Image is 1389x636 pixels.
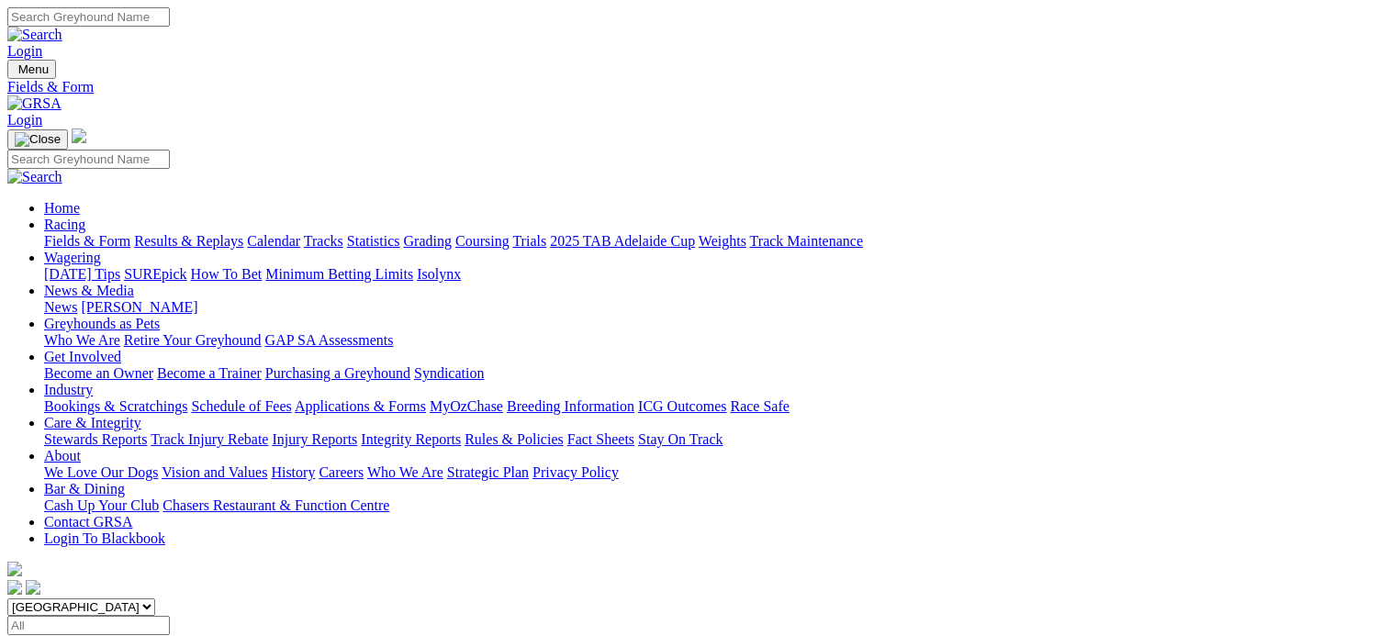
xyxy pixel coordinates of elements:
a: Get Involved [44,349,121,364]
a: Injury Reports [272,431,357,447]
a: Vision and Values [162,464,267,480]
a: Coursing [455,233,510,249]
a: Care & Integrity [44,415,141,430]
a: Statistics [347,233,400,249]
a: [DATE] Tips [44,266,120,282]
a: Fields & Form [44,233,130,249]
div: Get Involved [44,365,1382,382]
a: Race Safe [730,398,789,414]
a: Strategic Plan [447,464,529,480]
a: Stay On Track [638,431,723,447]
img: Close [15,132,61,147]
a: [PERSON_NAME] [81,299,197,315]
button: Toggle navigation [7,60,56,79]
a: Privacy Policy [532,464,619,480]
a: Schedule of Fees [191,398,291,414]
a: Fields & Form [7,79,1382,95]
a: Login To Blackbook [44,530,165,546]
a: Minimum Betting Limits [265,266,413,282]
a: Fact Sheets [567,431,634,447]
div: Industry [44,398,1382,415]
div: Wagering [44,266,1382,283]
input: Search [7,150,170,169]
a: News [44,299,77,315]
img: facebook.svg [7,580,22,595]
a: Contact GRSA [44,514,132,530]
img: Search [7,27,62,43]
a: Breeding Information [507,398,634,414]
a: Weights [699,233,746,249]
div: Greyhounds as Pets [44,332,1382,349]
div: Racing [44,233,1382,250]
div: Bar & Dining [44,497,1382,514]
a: Login [7,43,42,59]
a: Who We Are [367,464,443,480]
img: GRSA [7,95,62,112]
a: Track Maintenance [750,233,863,249]
a: Rules & Policies [465,431,564,447]
img: logo-grsa-white.png [7,562,22,576]
a: About [44,448,81,463]
a: Cash Up Your Club [44,497,159,513]
a: Calendar [247,233,300,249]
a: Stewards Reports [44,431,147,447]
a: Tracks [304,233,343,249]
a: Who We Are [44,332,120,348]
a: Results & Replays [134,233,243,249]
input: Search [7,7,170,27]
a: Industry [44,382,93,397]
a: Racing [44,217,85,232]
img: Search [7,169,62,185]
a: Bar & Dining [44,481,125,497]
a: Retire Your Greyhound [124,332,262,348]
a: News & Media [44,283,134,298]
a: MyOzChase [430,398,503,414]
a: History [271,464,315,480]
a: SUREpick [124,266,186,282]
a: Syndication [414,365,484,381]
a: Become a Trainer [157,365,262,381]
a: Careers [319,464,364,480]
input: Select date [7,616,170,635]
a: Login [7,112,42,128]
div: About [44,464,1382,481]
a: Home [44,200,80,216]
a: Become an Owner [44,365,153,381]
a: Trials [512,233,546,249]
a: ICG Outcomes [638,398,726,414]
img: logo-grsa-white.png [72,128,86,143]
img: twitter.svg [26,580,40,595]
a: How To Bet [191,266,263,282]
a: 2025 TAB Adelaide Cup [550,233,695,249]
a: We Love Our Dogs [44,464,158,480]
a: Greyhounds as Pets [44,316,160,331]
div: Care & Integrity [44,431,1382,448]
a: Purchasing a Greyhound [265,365,410,381]
a: Isolynx [417,266,461,282]
a: Track Injury Rebate [151,431,268,447]
button: Toggle navigation [7,129,68,150]
a: Integrity Reports [361,431,461,447]
span: Menu [18,62,49,76]
a: GAP SA Assessments [265,332,394,348]
a: Wagering [44,250,101,265]
a: Grading [404,233,452,249]
a: Chasers Restaurant & Function Centre [162,497,389,513]
a: Bookings & Scratchings [44,398,187,414]
a: Applications & Forms [295,398,426,414]
div: News & Media [44,299,1382,316]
